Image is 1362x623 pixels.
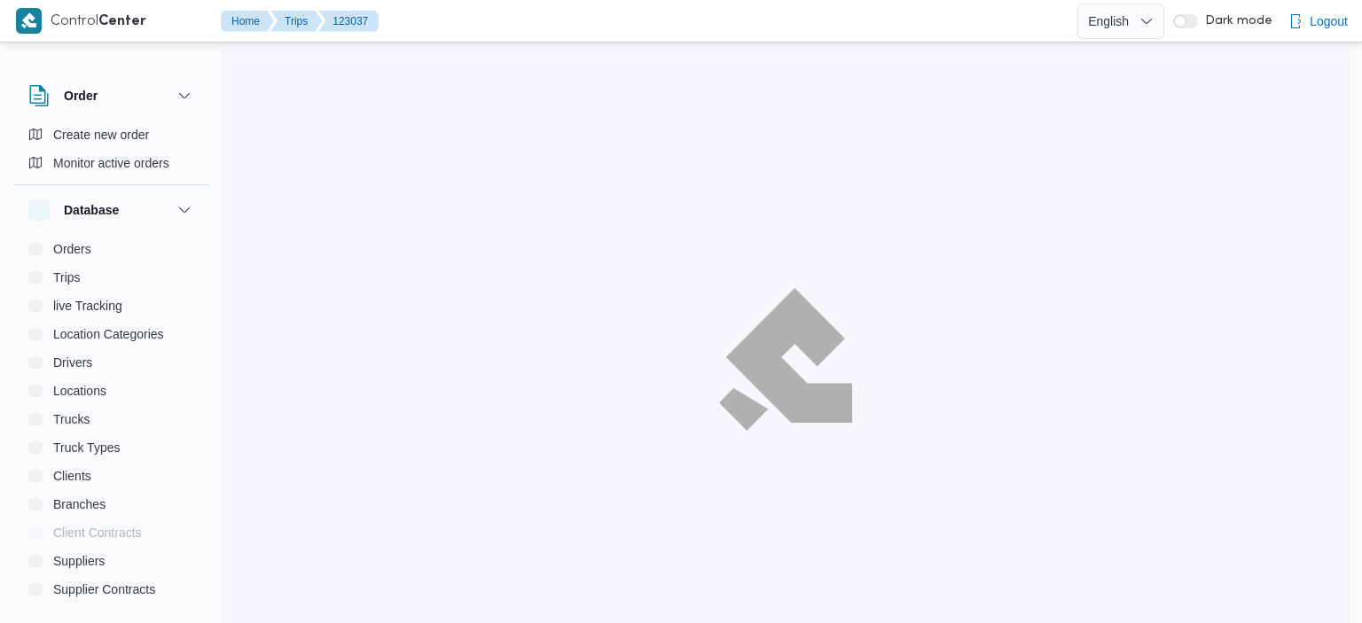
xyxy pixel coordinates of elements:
[21,121,202,149] button: Create new order
[28,199,195,221] button: Database
[14,121,209,184] div: Order
[21,405,202,433] button: Trucks
[64,85,98,106] h3: Order
[53,267,81,288] span: Trips
[21,377,202,405] button: Locations
[21,547,202,575] button: Suppliers
[21,235,202,263] button: Orders
[729,299,842,419] img: ILLA Logo
[53,352,92,373] span: Drivers
[53,295,122,316] span: live Tracking
[221,11,274,32] button: Home
[53,579,155,600] span: Supplier Contracts
[21,348,202,377] button: Drivers
[21,518,202,547] button: Client Contracts
[21,149,202,177] button: Monitor active orders
[98,15,146,28] b: Center
[21,263,202,292] button: Trips
[1281,4,1355,39] button: Logout
[16,8,42,34] img: X8yXhbKr1z7QwAAAABJRU5ErkJggg==
[53,238,91,260] span: Orders
[1198,14,1272,28] span: Dark mode
[53,494,106,515] span: Branches
[1310,11,1348,32] span: Logout
[21,320,202,348] button: Location Categories
[53,522,142,543] span: Client Contracts
[28,85,195,106] button: Order
[21,575,202,604] button: Supplier Contracts
[53,380,106,401] span: Locations
[318,11,379,32] button: 123037
[53,465,91,487] span: Clients
[53,152,169,174] span: Monitor active orders
[270,11,322,32] button: Trips
[64,199,119,221] h3: Database
[53,124,149,145] span: Create new order
[21,462,202,490] button: Clients
[21,490,202,518] button: Branches
[14,235,209,619] div: Database
[53,409,90,430] span: Trucks
[53,323,164,345] span: Location Categories
[21,433,202,462] button: Truck Types
[21,292,202,320] button: live Tracking
[53,437,120,458] span: Truck Types
[53,550,105,572] span: Suppliers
